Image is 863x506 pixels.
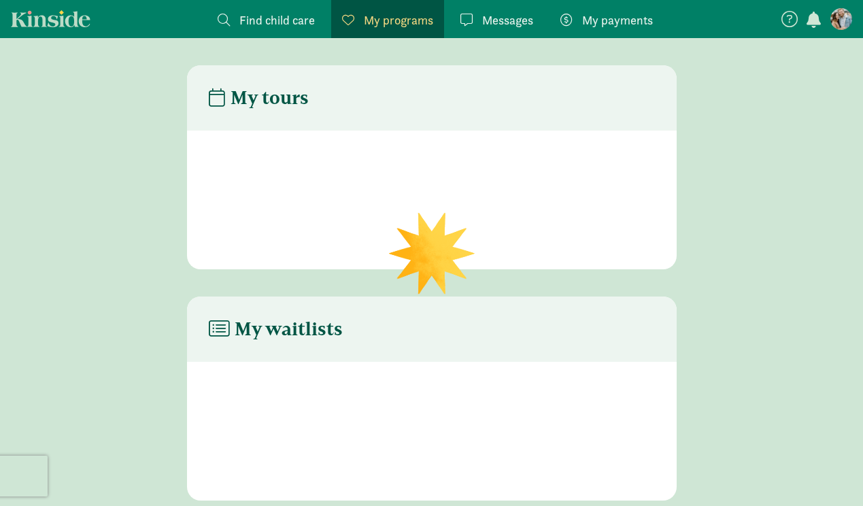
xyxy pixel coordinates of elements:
span: My payments [582,11,653,29]
span: Find child care [239,11,315,29]
a: Kinside [11,10,90,27]
h4: My tours [209,87,309,109]
h4: My waitlists [209,318,343,340]
span: Messages [482,11,533,29]
span: My programs [364,11,433,29]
